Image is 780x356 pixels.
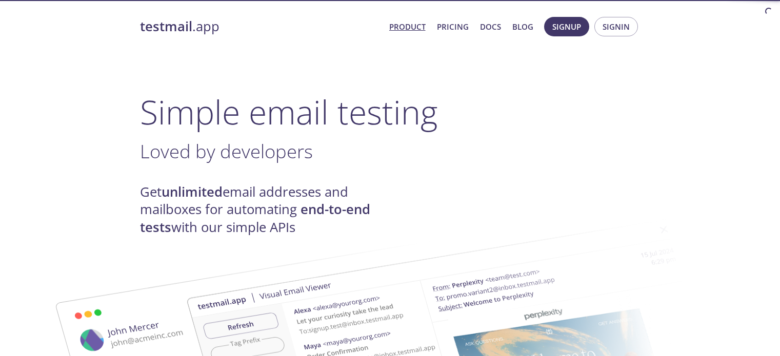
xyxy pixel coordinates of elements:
[140,183,390,236] h4: Get email addresses and mailboxes for automating with our simple APIs
[140,18,381,35] a: testmail.app
[140,138,313,164] span: Loved by developers
[140,17,192,35] strong: testmail
[140,200,370,236] strong: end-to-end tests
[480,20,501,33] a: Docs
[603,20,630,33] span: Signin
[389,20,426,33] a: Product
[512,20,533,33] a: Blog
[140,92,641,132] h1: Simple email testing
[437,20,469,33] a: Pricing
[162,183,223,201] strong: unlimited
[594,17,638,36] button: Signin
[552,20,581,33] span: Signup
[544,17,589,36] button: Signup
